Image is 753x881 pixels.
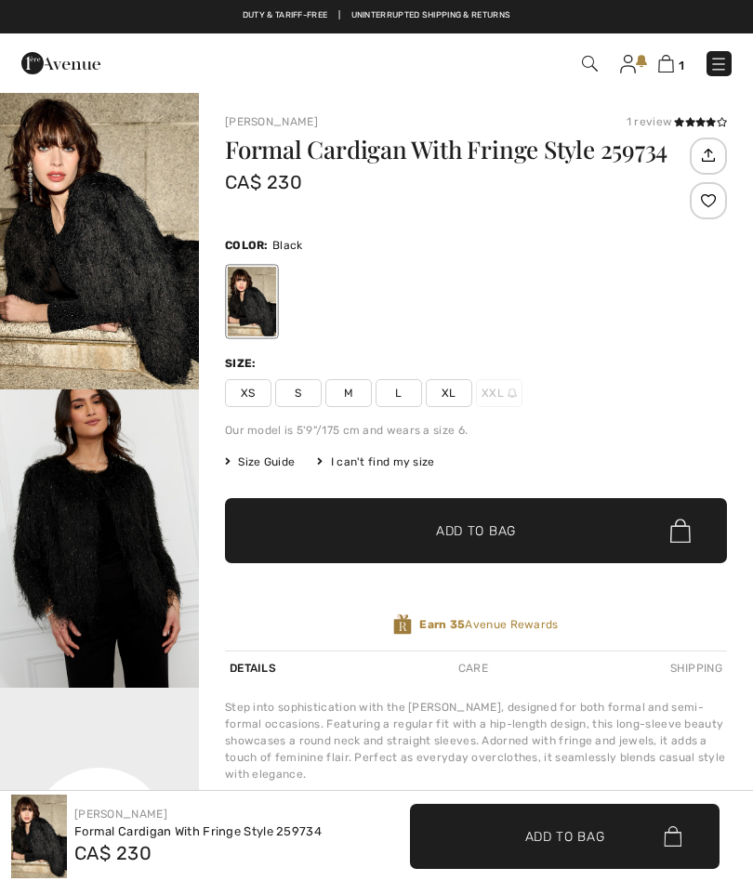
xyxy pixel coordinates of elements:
[225,355,260,372] div: Size:
[74,822,322,841] div: Formal Cardigan With Fringe Style 259734
[21,53,100,71] a: 1ère Avenue
[225,239,269,252] span: Color:
[225,115,318,128] a: [PERSON_NAME]
[21,45,100,82] img: 1ère Avenue
[225,422,727,439] div: Our model is 5'9"/175 cm and wears a size 6.
[620,55,636,73] img: My Info
[225,379,271,407] span: XS
[74,808,167,821] a: [PERSON_NAME]
[436,521,516,541] span: Add to Bag
[525,826,605,846] span: Add to Bag
[693,139,723,171] img: Share
[11,795,67,878] img: Formal Cardigan with Fringe Style 259734
[272,239,303,252] span: Black
[225,171,302,193] span: CA$ 230
[74,842,152,864] span: CA$ 230
[225,699,727,782] div: Step into sophistication with the [PERSON_NAME], designed for both formal and semi-formal occasio...
[679,59,684,72] span: 1
[225,454,295,470] span: Size Guide
[225,138,685,162] h1: Formal Cardigan With Fringe Style 259734
[664,826,681,847] img: Bag.svg
[426,379,472,407] span: XL
[658,55,674,72] img: Shopping Bag
[393,613,412,636] img: Avenue Rewards
[508,388,517,398] img: ring-m.svg
[709,55,728,73] img: Menu
[376,379,422,407] span: L
[666,651,727,685] div: Shipping
[658,52,684,74] a: 1
[225,651,281,685] div: Details
[225,498,727,563] button: Add to Bag
[419,618,465,631] strong: Earn 35
[419,616,558,633] span: Avenue Rewards
[410,804,720,869] button: Add to Bag
[627,113,727,130] div: 1 review
[228,267,276,336] div: Black
[670,519,691,543] img: Bag.svg
[476,379,522,407] span: XXL
[275,379,322,407] span: S
[582,56,598,72] img: Search
[325,379,372,407] span: M
[317,454,434,470] div: I can't find my size
[454,651,493,685] div: Care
